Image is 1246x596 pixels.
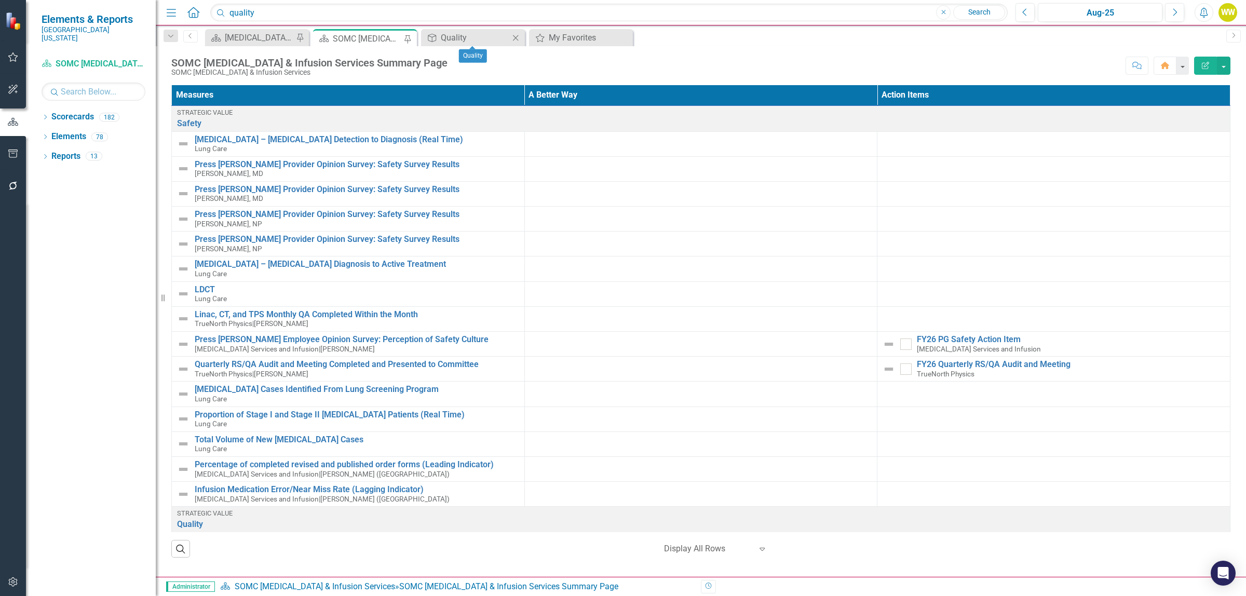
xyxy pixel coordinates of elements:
a: Infusion Medication Error/Near Miss Rate (Lagging Indicator) [195,485,519,494]
a: Press [PERSON_NAME] Provider Opinion Survey: Safety Survey Results [195,210,519,219]
div: SOMC [MEDICAL_DATA] & Infusion Services [171,69,448,76]
td: Double-Click to Edit Right Click for Context Menu [172,431,525,456]
span: [MEDICAL_DATA] Services and Infusion [195,470,319,478]
a: Quality [177,520,1225,529]
img: Not Defined [177,162,189,175]
button: WW [1218,3,1237,22]
a: FY26 PG Safety Action Item [917,335,1225,344]
small: [PERSON_NAME] [195,370,308,378]
span: Lung Care [195,444,227,453]
div: Aug-25 [1041,7,1159,19]
a: Proportion of Stage I and Stage II [MEDICAL_DATA] Patients (Real Time) [195,410,519,419]
td: Double-Click to Edit Right Click for Context Menu [172,207,525,232]
td: Double-Click to Edit Right Click for Context Menu [172,256,525,281]
img: Not Defined [883,363,895,375]
img: Not Defined [883,338,895,350]
a: [MEDICAL_DATA] Cases Identified From Lung Screening Program [195,385,519,394]
a: Press [PERSON_NAME] Employee Opinion Survey: Perception of Safety Culture [195,335,519,344]
span: [MEDICAL_DATA] Services and Infusion [195,495,319,503]
td: Double-Click to Edit Right Click for Context Menu [172,306,525,331]
a: Total Volume of New [MEDICAL_DATA] Cases [195,435,519,444]
a: My Favorites [532,31,630,44]
span: Administrator [166,581,215,592]
td: Double-Click to Edit Right Click for Context Menu [172,131,525,156]
a: Reports [51,151,80,162]
span: TrueNorth Physics [195,319,252,328]
a: [MEDICAL_DATA] – [MEDICAL_DATA] Diagnosis to Active Treatment [195,260,519,269]
img: Not Defined [177,187,189,200]
div: Quality [441,31,509,44]
img: Not Defined [177,138,189,150]
a: Quality [424,31,509,44]
span: Lung Care [195,294,227,303]
td: Double-Click to Edit Right Click for Context Menu [172,456,525,481]
td: Double-Click to Edit Right Click for Context Menu [172,507,1230,533]
span: [PERSON_NAME], MD [195,169,263,178]
a: Quarterly RS/QA Audit and Meeting Completed and Presented to Committee [195,360,519,369]
img: Not Defined [177,263,189,275]
span: | [319,470,320,478]
span: Lung Care [195,419,227,428]
span: | [319,345,320,353]
small: [PERSON_NAME] [195,345,375,353]
span: | [252,370,254,378]
span: Lung Care [195,269,227,278]
small: [PERSON_NAME] ([GEOGRAPHIC_DATA]) [195,470,450,478]
td: Double-Click to Edit Right Click for Context Menu [172,181,525,206]
td: Double-Click to Edit Right Click for Context Menu [877,357,1230,382]
img: Not Defined [177,463,189,476]
span: TrueNorth Physics [917,370,974,378]
div: Open Intercom Messenger [1211,561,1236,586]
a: Scorecards [51,111,94,123]
span: [PERSON_NAME], MD [195,194,263,202]
a: FY26 Quarterly RS/QA Audit and Meeting [917,360,1225,369]
div: 13 [86,152,102,161]
div: SOMC [MEDICAL_DATA] & Infusion Services Summary Page [333,32,401,45]
div: » [220,581,693,593]
div: 182 [99,113,119,121]
span: [MEDICAL_DATA] Services and Infusion [195,345,319,353]
td: Double-Click to Edit Right Click for Context Menu [877,332,1230,357]
td: Double-Click to Edit Right Click for Context Menu [172,156,525,181]
small: [PERSON_NAME] [195,320,308,328]
span: Lung Care [195,144,227,153]
div: 78 [91,132,108,141]
div: Quality [459,49,487,63]
div: SOMC [MEDICAL_DATA] & Infusion Services Summary Page [399,581,618,591]
img: Not Defined [177,313,189,325]
span: Elements & Reports [42,13,145,25]
img: Not Defined [177,288,189,300]
a: [MEDICAL_DATA] Services and Infusion Dashboard [208,31,293,44]
img: Not Defined [177,213,189,225]
span: [PERSON_NAME], NP [195,220,262,228]
span: Lung Care [195,395,227,403]
span: [MEDICAL_DATA] Services and Infusion [917,345,1041,353]
div: Strategic Value [177,510,1225,517]
span: [PERSON_NAME], NP [195,245,262,253]
td: Double-Click to Edit Right Click for Context Menu [172,407,525,431]
a: Linac, CT, and TPS Monthly QA Completed Within the Month [195,310,519,319]
td: Double-Click to Edit Right Click for Context Menu [172,382,525,407]
a: SOMC [MEDICAL_DATA] & Infusion Services [42,58,145,70]
a: Press [PERSON_NAME] Provider Opinion Survey: Safety Survey Results [195,160,519,169]
td: Double-Click to Edit Right Click for Context Menu [172,482,525,507]
div: Strategic Value [177,109,1225,116]
img: Not Defined [177,488,189,500]
small: [PERSON_NAME] ([GEOGRAPHIC_DATA]) [195,495,450,503]
input: Search Below... [42,83,145,101]
div: My Favorites [549,31,630,44]
a: LDCT [195,285,519,294]
a: [MEDICAL_DATA] – [MEDICAL_DATA] Detection to Diagnosis (Real Time) [195,135,519,144]
img: Not Defined [177,238,189,250]
img: Not Defined [177,413,189,425]
td: Double-Click to Edit Right Click for Context Menu [172,281,525,306]
img: Not Defined [177,338,189,350]
button: Aug-25 [1038,3,1162,22]
td: Double-Click to Edit Right Click for Context Menu [172,332,525,357]
span: | [252,319,254,328]
img: Not Defined [177,388,189,400]
a: Elements [51,131,86,143]
img: Not Defined [177,438,189,450]
div: [MEDICAL_DATA] Services and Infusion Dashboard [225,31,293,44]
